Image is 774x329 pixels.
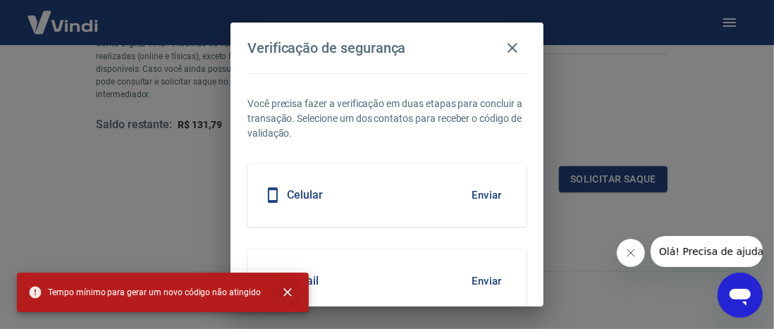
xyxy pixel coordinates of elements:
[651,236,763,267] iframe: Mensagem da empresa
[8,10,118,21] span: Olá! Precisa de ajuda?
[272,277,303,308] button: close
[464,180,510,210] button: Enviar
[247,39,406,56] h4: Verificação de segurança
[617,239,645,267] iframe: Fechar mensagem
[464,266,510,296] button: Enviar
[28,285,261,299] span: Tempo mínimo para gerar um novo código não atingido
[718,273,763,318] iframe: Botão para abrir a janela de mensagens
[247,97,527,141] p: Você precisa fazer a verificação em duas etapas para concluir a transação. Selecione um dos conta...
[287,188,323,202] h5: Celular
